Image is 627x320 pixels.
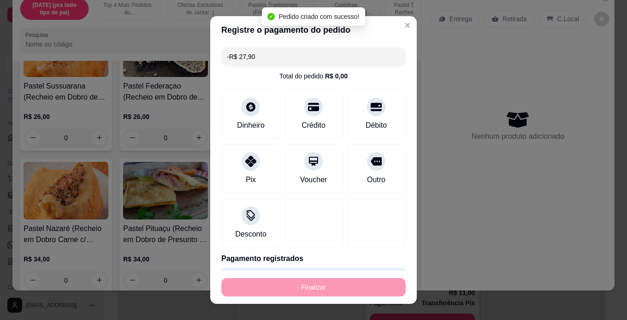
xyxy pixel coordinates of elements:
[235,229,266,240] div: Desconto
[237,120,265,131] div: Dinheiro
[302,120,325,131] div: Crédito
[227,47,400,66] input: Ex.: hambúrguer de cordeiro
[325,71,348,81] div: R$ 0,00
[366,120,387,131] div: Débito
[221,253,406,264] p: Pagamento registrados
[210,16,417,44] header: Registre o pagamento do pedido
[367,174,385,185] div: Outro
[267,13,275,20] span: check-circle
[246,174,256,185] div: Pix
[400,18,415,33] button: Close
[279,71,348,81] div: Total do pedido
[300,174,327,185] div: Voucher
[278,13,359,20] span: Pedido criado com sucesso!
